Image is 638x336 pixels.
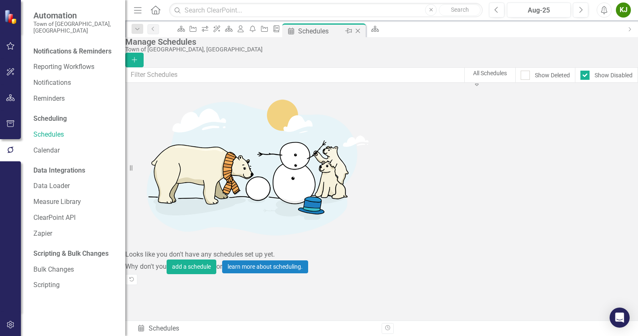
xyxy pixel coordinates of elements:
a: Zapier [33,229,117,239]
div: Looks like you don't have any schedules set up yet. [125,250,638,260]
button: add a schedule [167,260,216,274]
div: Show Deleted [535,71,570,79]
button: Search [439,4,481,16]
a: Reminders [33,94,117,104]
div: Town of [GEOGRAPHIC_DATA], [GEOGRAPHIC_DATA] [125,46,634,53]
button: KJ [616,3,631,18]
div: Schedules [298,26,343,36]
a: Schedules [33,130,117,140]
div: Schedules [137,324,375,333]
div: Show Disabled [595,71,633,79]
a: Measure Library [33,197,117,207]
img: Getting started [125,83,376,250]
a: Notifications [33,78,117,88]
a: ClearPoint API [33,213,117,223]
a: Bulk Changes [33,265,117,275]
div: Scripting & Bulk Changes [33,249,109,259]
input: Filter Schedules [125,67,465,83]
a: learn more about scheduling. [222,260,308,273]
input: Search ClearPoint... [169,3,483,18]
span: Why don't you [125,262,167,270]
button: Aug-25 [507,3,571,18]
div: Aug-25 [510,5,568,15]
div: Data Integrations [33,166,85,176]
span: or [216,262,222,270]
div: All Schedules [473,69,507,77]
span: Search [451,6,469,13]
small: Town of [GEOGRAPHIC_DATA], [GEOGRAPHIC_DATA] [33,20,117,34]
a: Reporting Workflows [33,62,117,72]
div: Manage Schedules [125,37,634,46]
a: Calendar [33,146,117,155]
a: Scripting [33,280,117,290]
img: ClearPoint Strategy [4,10,19,24]
div: Scheduling [33,114,67,124]
div: Open Intercom Messenger [610,308,630,328]
div: Notifications & Reminders [33,47,111,56]
span: Automation [33,10,117,20]
a: Data Loader [33,181,117,191]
